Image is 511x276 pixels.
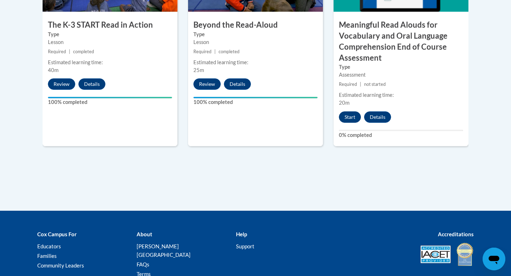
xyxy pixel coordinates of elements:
span: 20m [339,100,350,106]
span: | [69,49,70,54]
div: Your progress [48,97,172,98]
div: Assessment [339,71,463,79]
a: Families [37,253,57,259]
span: | [360,82,361,87]
b: About [137,231,152,237]
button: Review [48,78,75,90]
div: Lesson [48,38,172,46]
label: 0% completed [339,131,463,139]
label: Type [193,31,318,38]
b: Accreditations [438,231,474,237]
span: completed [73,49,94,54]
div: Lesson [193,38,318,46]
label: Type [48,31,172,38]
button: Review [193,78,221,90]
label: 100% completed [193,98,318,106]
button: Details [224,78,251,90]
button: Details [364,111,391,123]
label: 100% completed [48,98,172,106]
span: | [214,49,216,54]
b: Cox Campus For [37,231,77,237]
button: Details [78,78,105,90]
b: Help [236,231,247,237]
span: 25m [193,67,204,73]
span: Required [339,82,357,87]
iframe: Button to launch messaging window [483,248,505,270]
h3: Beyond the Read-Aloud [188,20,323,31]
a: Community Leaders [37,262,84,269]
div: Your progress [193,97,318,98]
label: Type [339,63,463,71]
a: Educators [37,243,61,249]
a: [PERSON_NAME][GEOGRAPHIC_DATA] [137,243,191,258]
span: 40m [48,67,59,73]
img: IDA® Accredited [456,242,474,267]
div: Estimated learning time: [193,59,318,66]
span: completed [219,49,240,54]
img: Accredited IACET® Provider [421,245,451,263]
span: not started [364,82,386,87]
span: Required [48,49,66,54]
div: Estimated learning time: [48,59,172,66]
button: Start [339,111,361,123]
span: Required [193,49,211,54]
h3: The K-3 START Read in Action [43,20,177,31]
a: Support [236,243,254,249]
div: Estimated learning time: [339,91,463,99]
h3: Meaningful Read Alouds for Vocabulary and Oral Language Comprehension End of Course Assessment [334,20,468,63]
a: FAQs [137,261,149,267]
